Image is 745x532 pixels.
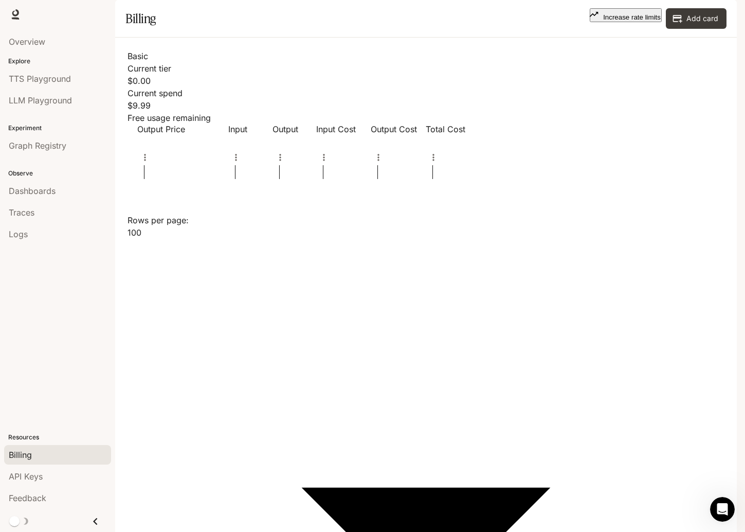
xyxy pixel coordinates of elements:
p: $0.00 [128,75,724,87]
iframe: Intercom live chat [710,497,735,522]
button: Menu [426,150,441,165]
div: Output [272,124,316,134]
div: 100 [128,226,724,239]
h1: Billing [125,8,156,29]
p: Free usage remaining [128,112,724,124]
div: Total Cost [426,124,480,134]
button: Menu [137,150,153,165]
button: Menu [371,150,386,165]
button: Increase rate limits [590,8,662,22]
p: Basic [128,50,724,62]
div: Input Cost [316,124,371,134]
button: Add card [666,8,726,29]
p: Rows per page: [128,214,724,226]
p: Current spend [128,87,724,99]
p: $9.99 [128,99,724,112]
button: Menu [272,150,288,165]
button: Menu [228,150,244,165]
div: Output Cost [371,124,425,134]
button: Menu [316,150,332,165]
div: Output Price [137,124,228,134]
p: Current tier [128,62,724,75]
div: Input [228,124,272,134]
